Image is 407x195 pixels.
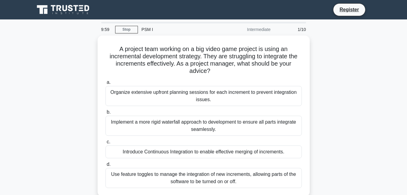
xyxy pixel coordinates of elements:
[107,80,111,85] span: a.
[115,26,138,33] a: Stop
[107,162,111,167] span: d.
[107,109,111,115] span: b.
[105,145,302,158] div: Introduce Continuous Integration to enable effective merging of increments.
[98,23,115,36] div: 9:59
[336,6,362,13] a: Register
[105,116,302,136] div: Implement a more rigid waterfall approach to development to ensure all parts integrate seamlessly.
[105,168,302,188] div: Use feature toggles to manage the integration of new increments, allowing parts of the software t...
[105,86,302,106] div: Organize extensive upfront planning sessions for each increment to prevent integration issues.
[138,23,221,36] div: PSM I
[221,23,274,36] div: Intermediate
[274,23,310,36] div: 1/10
[105,45,302,75] h5: A project team working on a big video game project is using an incremental development strategy. ...
[107,139,110,144] span: c.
